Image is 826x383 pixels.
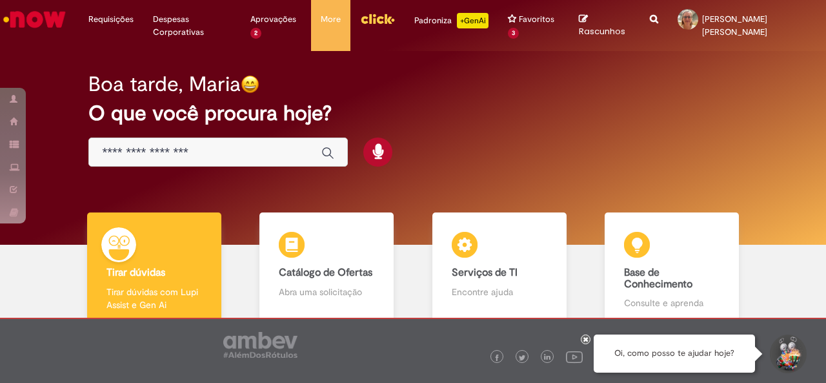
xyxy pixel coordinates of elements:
[702,14,767,37] span: [PERSON_NAME] [PERSON_NAME]
[413,212,586,324] a: Serviços de TI Encontre ajuda
[452,266,518,279] b: Serviços de TI
[579,14,630,37] a: Rascunhos
[321,13,341,26] span: More
[250,28,261,39] span: 2
[768,335,807,373] button: Iniciar Conversa de Suporte
[414,13,489,28] div: Padroniza
[452,285,547,298] p: Encontre ajuda
[544,354,550,362] img: logo_footer_linkedin.png
[508,28,519,39] span: 3
[241,75,259,94] img: happy-face.png
[279,285,374,298] p: Abra uma solicitação
[223,332,297,358] img: logo_footer_ambev_rotulo_gray.png
[88,73,241,96] h2: Boa tarde, Maria
[594,335,755,373] div: Oi, como posso te ajudar hoje?
[1,6,68,32] img: ServiceNow
[586,212,759,324] a: Base de Conhecimento Consulte e aprenda
[106,266,165,279] b: Tirar dúvidas
[279,266,372,279] b: Catálogo de Ofertas
[624,296,720,309] p: Consulte e aprenda
[153,13,231,39] span: Despesas Corporativas
[519,13,554,26] span: Favoritos
[88,13,134,26] span: Requisições
[566,348,583,365] img: logo_footer_youtube.png
[519,355,525,361] img: logo_footer_twitter.png
[494,355,500,361] img: logo_footer_facebook.png
[68,212,241,324] a: Tirar dúvidas Tirar dúvidas com Lupi Assist e Gen Ai
[241,212,414,324] a: Catálogo de Ofertas Abra uma solicitação
[457,13,489,28] p: +GenAi
[106,285,202,311] p: Tirar dúvidas com Lupi Assist e Gen Ai
[360,9,395,28] img: click_logo_yellow_360x200.png
[88,102,737,125] h2: O que você procura hoje?
[624,266,692,291] b: Base de Conhecimento
[579,25,625,37] span: Rascunhos
[250,13,296,26] span: Aprovações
